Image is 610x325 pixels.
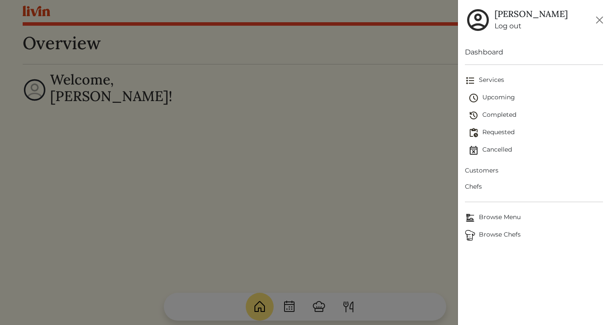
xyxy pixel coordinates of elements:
span: Browse Chefs [465,230,603,240]
a: Browse MenuBrowse Menu [465,209,603,227]
span: Requested [468,128,603,138]
img: format_list_bulleted-ebc7f0161ee23162107b508e562e81cd567eeab2455044221954b09d19068e74.svg [465,75,475,86]
a: Requested [468,124,603,142]
img: history-2b446bceb7e0f53b931186bf4c1776ac458fe31ad3b688388ec82af02103cd45.svg [468,110,479,121]
span: Browse Menu [465,213,603,223]
img: schedule-fa401ccd6b27cf58db24c3bb5584b27dcd8bd24ae666a918e1c6b4ae8c451a22.svg [468,93,479,103]
button: Close [593,13,607,27]
a: ChefsBrowse Chefs [465,227,603,244]
a: Customers [465,162,603,179]
a: Chefs [465,179,603,195]
h5: [PERSON_NAME] [495,9,568,19]
span: Cancelled [468,145,603,156]
a: Completed [468,107,603,124]
img: user_account-e6e16d2ec92f44fc35f99ef0dc9cddf60790bfa021a6ecb1c896eb5d2907b31c.svg [465,7,491,33]
img: event_cancelled-67e280bd0a9e072c26133efab016668ee6d7272ad66fa3c7eb58af48b074a3a4.svg [468,145,479,156]
span: Customers [465,166,603,175]
span: Chefs [465,182,603,191]
span: Services [465,75,603,86]
img: Browse Chefs [465,230,475,240]
a: Services [465,72,603,89]
img: Browse Menu [465,213,475,223]
a: Upcoming [468,89,603,107]
img: pending_actions-fd19ce2ea80609cc4d7bbea353f93e2f363e46d0f816104e4e0650fdd7f915cf.svg [468,128,479,138]
a: Cancelled [468,142,603,159]
span: Upcoming [468,93,603,103]
a: Log out [495,21,568,31]
a: Dashboard [465,47,603,58]
span: Completed [468,110,603,121]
